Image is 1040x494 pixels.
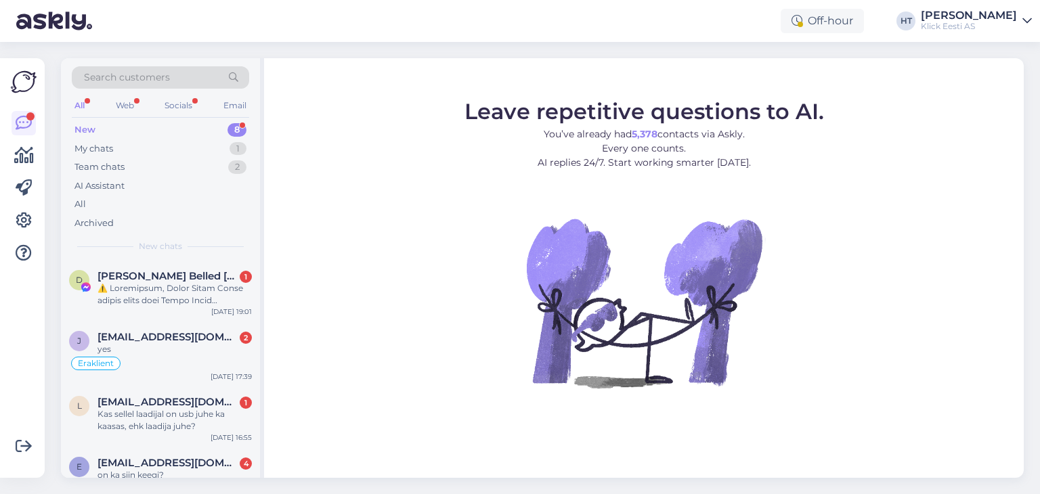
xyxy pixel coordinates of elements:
img: No Chat active [522,181,766,424]
div: New [74,123,95,137]
span: liis.kasi@gmail.com [97,396,238,408]
div: on ka siin keegi? [97,469,252,481]
div: 8 [227,123,246,137]
div: ⚠️ Loremipsum, Dolor Sitam Conse adipis elits doei Tempo Incid utlaboreetdo magna al enima minimv... [97,282,252,307]
div: HT [896,12,915,30]
div: [PERSON_NAME] [921,10,1017,21]
span: Daniel Belled Gómez [97,270,238,282]
div: 1 [240,397,252,409]
span: l [77,401,82,411]
div: [DATE] 17:39 [211,372,252,382]
a: [PERSON_NAME]Klick Eesti AS [921,10,1032,32]
div: 4 [240,457,252,470]
div: All [74,198,86,211]
div: yes [97,343,252,355]
span: erickaarik@outlook.com [97,457,238,469]
div: Archived [74,217,114,230]
span: Search customers [84,70,170,85]
span: e [77,462,82,472]
div: Klick Eesti AS [921,21,1017,32]
div: Team chats [74,160,125,174]
div: Web [113,97,137,114]
span: Eraklient [78,359,114,367]
div: Email [221,97,249,114]
img: Askly Logo [11,69,37,95]
div: Socials [162,97,195,114]
span: D [76,275,83,285]
div: 1 [240,271,252,283]
span: jleitmaa@gmail.com [97,331,238,343]
span: j [77,336,81,346]
div: My chats [74,142,113,156]
div: AI Assistant [74,179,125,193]
span: New chats [139,240,182,252]
div: All [72,97,87,114]
div: Kas sellel laadijal on usb juhe ka kaasas, ehk laadija juhe? [97,408,252,432]
span: Leave repetitive questions to AI. [464,98,824,125]
b: 5,378 [632,128,657,140]
div: [DATE] 19:01 [211,307,252,317]
p: You’ve already had contacts via Askly. Every one counts. AI replies 24/7. Start working smarter [... [464,127,824,170]
div: 2 [228,160,246,174]
div: Off-hour [781,9,864,33]
div: 1 [230,142,246,156]
div: [DATE] 16:55 [211,432,252,443]
div: 2 [240,332,252,344]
